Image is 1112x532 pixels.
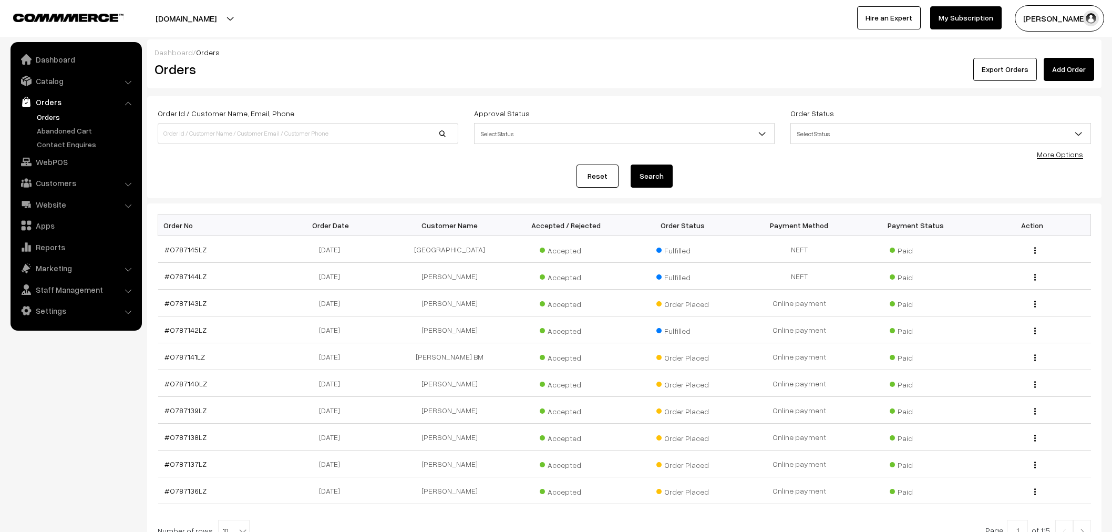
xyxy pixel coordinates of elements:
th: Accepted / Rejected [508,214,624,236]
div: / [155,47,1094,58]
img: Menu [1034,408,1036,415]
img: Menu [1034,381,1036,388]
span: Accepted [540,376,592,390]
td: [GEOGRAPHIC_DATA] [391,236,508,263]
a: Hire an Expert [857,6,921,29]
th: Payment Status [858,214,974,236]
img: user [1083,11,1099,26]
a: WebPOS [13,152,138,171]
span: Order Placed [656,457,709,470]
a: My Subscription [930,6,1002,29]
td: [DATE] [274,236,391,263]
h2: Orders [155,61,457,77]
td: [PERSON_NAME] [391,451,508,477]
span: Accepted [540,296,592,310]
th: Order Status [624,214,741,236]
a: Marketing [13,259,138,278]
span: Paid [890,242,942,256]
span: Accepted [540,323,592,336]
a: Staff Management [13,280,138,299]
span: Order Placed [656,403,709,417]
td: [DATE] [274,451,391,477]
td: NEFT [741,263,858,290]
a: #O787143LZ [164,299,207,308]
span: Paid [890,323,942,336]
td: Online payment [741,451,858,477]
span: Select Status [474,123,775,144]
td: [DATE] [274,477,391,504]
span: Accepted [540,484,592,497]
span: Orders [196,48,220,57]
td: [PERSON_NAME] BM [391,343,508,370]
img: Menu [1034,274,1036,281]
span: Order Placed [656,430,709,444]
td: [DATE] [274,424,391,451]
td: [PERSON_NAME] [391,263,508,290]
a: #O787139LZ [164,406,207,415]
span: Paid [890,430,942,444]
span: Paid [890,269,942,283]
button: [PERSON_NAME] [1015,5,1104,32]
td: [DATE] [274,343,391,370]
img: Menu [1034,435,1036,442]
a: Add Order [1044,58,1094,81]
td: [PERSON_NAME] [391,290,508,316]
a: Reports [13,238,138,257]
span: Accepted [540,430,592,444]
a: #O787145LZ [164,245,207,254]
a: #O787136LZ [164,486,207,495]
a: Website [13,195,138,214]
span: Accepted [540,269,592,283]
th: Customer Name [391,214,508,236]
td: [DATE] [274,290,391,316]
td: [DATE] [274,397,391,424]
a: #O787137LZ [164,459,207,468]
td: [DATE] [274,370,391,397]
span: Accepted [540,403,592,417]
span: Order Placed [656,296,709,310]
th: Order Date [274,214,391,236]
th: Payment Method [741,214,858,236]
span: Accepted [540,457,592,470]
a: Customers [13,173,138,192]
td: [PERSON_NAME] [391,370,508,397]
span: Paid [890,457,942,470]
a: Orders [34,111,138,122]
a: Dashboard [155,48,193,57]
span: Fulfilled [656,242,709,256]
span: Paid [890,403,942,417]
a: Abandoned Cart [34,125,138,136]
td: NEFT [741,236,858,263]
a: Apps [13,216,138,235]
a: #O787142LZ [164,325,207,334]
a: #O787140LZ [164,379,207,388]
td: [DATE] [274,263,391,290]
th: Order No [158,214,275,236]
a: #O787138LZ [164,433,207,442]
td: [PERSON_NAME] [391,477,508,504]
span: Paid [890,296,942,310]
a: Catalog [13,71,138,90]
td: Online payment [741,424,858,451]
span: Paid [890,350,942,363]
td: [PERSON_NAME] [391,316,508,343]
span: Accepted [540,242,592,256]
th: Action [974,214,1091,236]
a: Dashboard [13,50,138,69]
img: Menu [1034,462,1036,468]
a: #O787144LZ [164,272,207,281]
td: Online payment [741,477,858,504]
span: Select Status [790,123,1091,144]
img: Menu [1034,247,1036,254]
label: Order Status [790,108,834,119]
span: Order Placed [656,350,709,363]
span: Paid [890,484,942,497]
label: Order Id / Customer Name, Email, Phone [158,108,294,119]
span: Order Placed [656,484,709,497]
span: Select Status [791,125,1090,143]
a: Settings [13,301,138,320]
span: Paid [890,376,942,390]
input: Order Id / Customer Name / Customer Email / Customer Phone [158,123,458,144]
a: Contact Enquires [34,139,138,150]
td: Online payment [741,343,858,370]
